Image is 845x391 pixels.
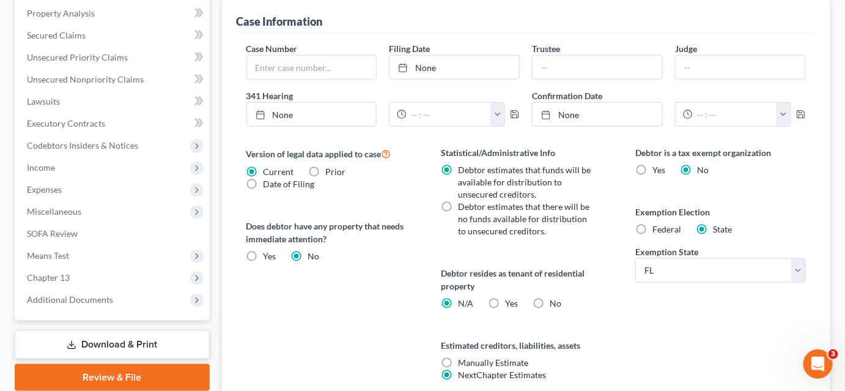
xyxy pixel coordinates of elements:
label: Trustee [532,42,560,55]
label: Version of legal data applied to case [246,146,416,161]
span: SOFA Review [27,228,78,239]
div: Case Information [237,14,323,29]
span: NextChapter Estimates [458,370,546,380]
a: Secured Claims [17,24,210,47]
a: None [389,56,519,79]
span: Expenses [27,184,62,195]
a: Unsecured Nonpriority Claims [17,69,210,91]
label: Does debtor have any property that needs immediate attention? [246,220,416,245]
label: Exemption Election [635,206,805,218]
a: Download & Print [15,330,210,359]
span: State [713,224,732,234]
span: Manually Estimate [458,357,528,368]
input: -- : -- [693,103,777,126]
span: Chapter 13 [27,272,70,283]
span: Debtor estimates that there will be no funds available for distribution to unsecured creditors. [458,201,589,236]
label: Judge [675,42,697,55]
label: Filing Date [389,42,430,55]
span: Federal [652,224,681,234]
span: 3 [828,349,838,359]
iframe: Intercom live chat [803,349,833,379]
span: No [697,165,709,175]
span: Prior [326,166,346,177]
span: Unsecured Priority Claims [27,52,128,62]
span: No [550,298,561,308]
span: Yes [652,165,665,175]
label: Confirmation Date [526,89,812,102]
span: Yes [505,298,518,308]
span: Yes [264,251,276,261]
a: Review & File [15,364,210,391]
a: Property Analysis [17,2,210,24]
label: Case Number [246,42,298,55]
label: Exemption State [635,245,698,258]
a: SOFA Review [17,223,210,245]
input: -- [676,56,805,79]
span: Unsecured Nonpriority Claims [27,74,144,84]
span: Current [264,166,294,177]
a: Lawsuits [17,91,210,113]
input: Enter case number... [247,56,377,79]
span: Property Analysis [27,8,95,18]
input: -- : -- [407,103,491,126]
span: Debtor estimates that funds will be available for distribution to unsecured creditors. [458,165,591,199]
span: Executory Contracts [27,118,105,128]
span: Codebtors Insiders & Notices [27,140,138,151]
span: N/A [458,298,473,308]
a: Executory Contracts [17,113,210,135]
input: -- [533,56,662,79]
label: Estimated creditors, liabilities, assets [441,339,611,352]
label: 341 Hearing [240,89,526,102]
a: Unsecured Priority Claims [17,47,210,69]
label: Debtor resides as tenant of residential property [441,267,611,292]
span: Secured Claims [27,30,86,40]
span: Miscellaneous [27,206,81,217]
span: No [308,251,320,261]
a: None [533,103,662,126]
span: Date of Filing [264,179,315,189]
span: Additional Documents [27,294,113,305]
span: Income [27,162,55,173]
span: Lawsuits [27,96,60,106]
label: Statistical/Administrative Info [441,146,611,159]
a: None [247,103,377,126]
label: Debtor is a tax exempt organization [635,146,805,159]
span: Means Test [27,250,69,261]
